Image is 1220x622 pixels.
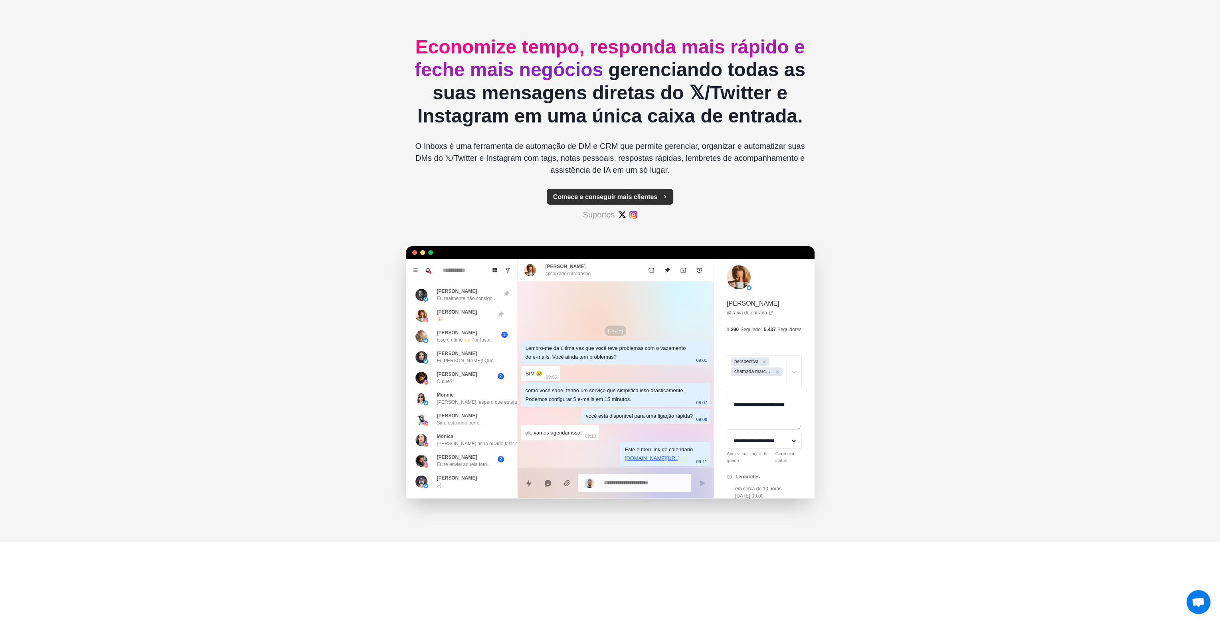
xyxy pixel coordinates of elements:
[415,142,805,174] font: O Inboxs é uma ferramenta de automação de DM e CRM que permite gerenciar, organizar e automatizar...
[415,434,427,446] img: foto
[437,358,498,363] font: Ei [PERSON_NAME]! Que...
[437,482,441,488] font: ;-)
[415,476,427,488] img: foto
[727,309,773,316] a: @caixa de entrada
[585,434,596,438] font: 09:10
[727,327,739,332] font: 1.290
[526,345,687,360] font: Lembro-me da última vez que você teve problemas com o vazamento de e-mails. Você ainda tem proble...
[526,371,543,377] font: SIM 😢
[500,374,502,379] font: 2
[747,285,751,290] img: foto
[437,309,477,315] font: [PERSON_NAME]
[696,358,707,363] font: 09:01
[423,318,428,322] img: foto
[423,401,428,405] img: foto
[409,264,422,276] button: Menu
[546,375,557,379] font: 09:05
[553,194,657,200] font: Comece a conseguir mais clientes
[608,328,623,334] font: [DATE]
[546,264,586,269] font: [PERSON_NAME]
[732,310,767,316] font: caixa de entrada
[629,211,637,219] img: #
[727,300,779,307] font: [PERSON_NAME]
[488,264,501,276] button: Visão do quadro
[773,367,782,376] div: Remover chamada agendada
[437,475,477,481] font: [PERSON_NAME]
[415,36,805,81] font: Economize tempo, responda mais rápido e feche mais negócios
[437,399,542,405] font: [PERSON_NAME], espero que esteja tudo bem...
[760,357,769,366] div: Remover cliente potencial
[415,393,427,405] img: foto
[415,289,427,301] img: foto
[415,310,427,322] img: foto
[625,446,693,452] font: Este é meu link de calendário
[736,474,760,480] font: Lembretes
[777,327,802,332] font: Seguidores
[583,210,615,219] font: Suportes
[526,430,582,436] font: ok, vamos agendar isso!
[423,463,428,468] img: foto
[546,271,591,276] font: @caixadeentradashq
[735,486,781,492] font: em cerca de 10 horas
[585,478,594,488] img: foto
[423,442,428,447] img: foto
[423,338,428,343] img: foto
[775,451,795,463] font: Gerenciar status
[437,351,477,356] font: [PERSON_NAME]
[540,475,556,491] button: Responder com IA
[734,359,759,364] font: perspectiva
[423,359,428,364] img: foto
[415,455,427,467] img: foto
[500,457,502,462] font: 2
[691,262,707,278] button: Adicionar lembrete
[437,462,491,467] font: Eu te enviei aquela foto...
[423,380,428,385] img: foto
[625,455,679,461] font: [DOMAIN_NAME][URL]
[437,420,482,426] font: Sim, está indo bem...
[618,211,626,219] img: #
[423,297,428,302] img: foto
[1186,590,1210,614] a: Bate-papo aberto
[437,288,477,294] font: [PERSON_NAME]
[415,413,427,425] img: foto
[437,337,494,343] font: Isso é ótimo 🙌 Por favor...
[696,417,707,422] font: 09:08
[501,264,514,276] button: Mostrar conversas não lidas
[423,421,428,426] img: foto
[521,475,537,491] button: Respostas rápidas
[415,330,427,342] img: foto
[423,484,428,488] img: foto
[727,310,732,316] font: @
[437,454,477,460] font: [PERSON_NAME]
[659,262,675,278] button: Desafixar
[437,316,443,322] font: 🎉
[437,330,477,336] font: [PERSON_NAME]
[524,264,536,276] img: foto
[696,400,707,405] font: 09:07
[437,379,454,384] font: O que?!
[740,327,761,332] font: Seguindo
[437,392,454,398] font: Monnie
[437,434,453,439] font: Mônica
[547,189,673,205] button: Comece a conseguir mais clientes
[526,387,686,402] font: como você sabe, tenho um serviço que simplifica isso drasticamente. Podemos configurar 5 e-mails ...
[696,459,707,464] font: 09:11
[417,59,805,126] font: gerenciando todas as suas mensagens diretas do 𝕏/Twitter e Instagram em uma única caixa de entrada.
[559,475,575,491] button: Adicionar mídia
[437,296,496,301] font: Eu realmente não consigo...
[735,493,763,499] font: [DATE] 09:00
[586,413,693,419] font: você está disponível para uma ligação rápida?
[727,451,767,463] font: Abrir visualização do quadro
[675,262,691,278] button: Arquivo
[727,265,751,289] img: foto
[437,413,477,419] font: [PERSON_NAME]
[694,475,710,491] button: Enviar mensagem
[437,441,544,446] font: [PERSON_NAME] tinha ouvido falar disso antes...
[422,264,435,276] button: Notificações
[415,372,427,384] img: foto
[415,351,427,363] img: foto
[437,371,477,377] font: [PERSON_NAME]
[643,262,659,278] button: Marcar como não lido
[503,333,506,337] font: 3
[764,327,776,332] font: 5.437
